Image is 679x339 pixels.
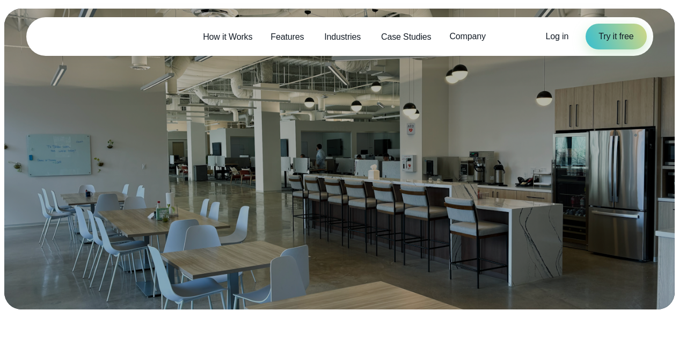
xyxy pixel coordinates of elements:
[194,26,261,48] a: How it Works
[271,31,304,44] span: Features
[546,32,569,41] span: Log in
[598,30,633,43] span: Try it free
[372,26,440,48] a: Case Studies
[324,31,361,44] span: Industries
[449,30,485,43] span: Company
[586,24,646,49] a: Try it free
[546,30,569,43] a: Log in
[381,31,431,44] span: Case Studies
[203,31,252,44] span: How it Works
